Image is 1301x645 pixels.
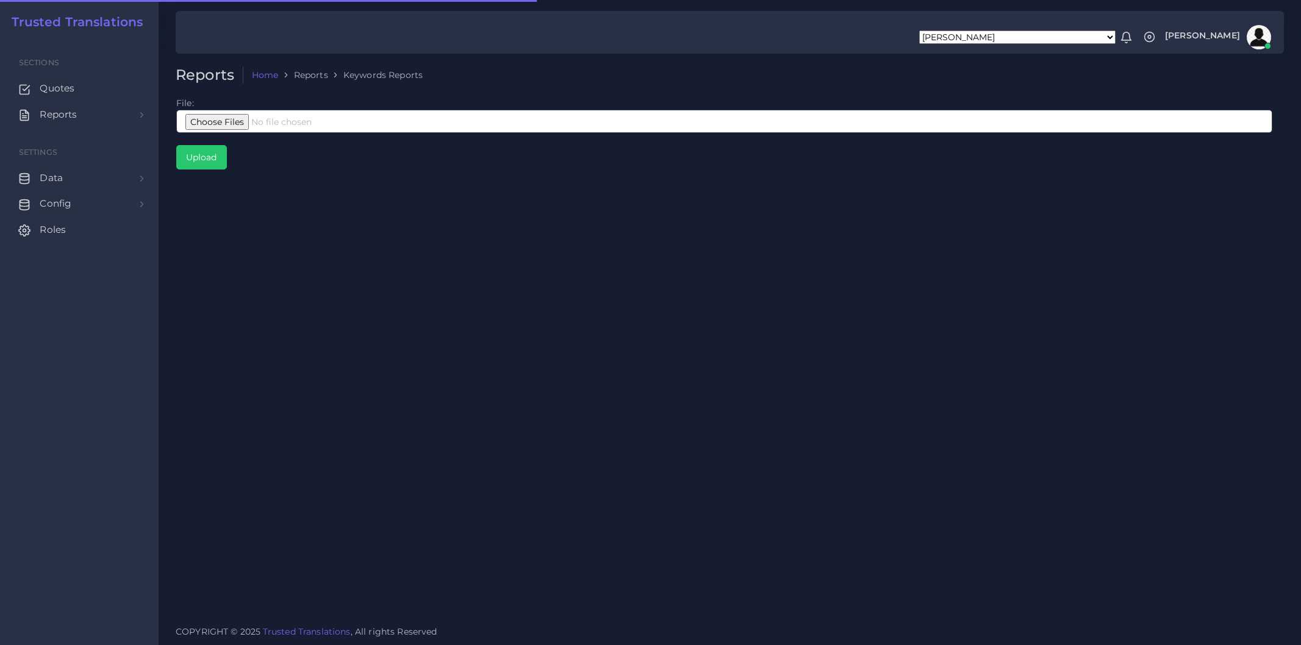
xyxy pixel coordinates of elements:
a: Trusted Translations [263,626,351,637]
a: Roles [9,217,149,243]
span: Settings [19,148,57,157]
span: , All rights Reserved [351,625,437,638]
a: Quotes [9,76,149,101]
li: Reports [279,69,328,81]
span: Sections [19,58,59,67]
a: Reports [9,102,149,127]
span: [PERSON_NAME] [1165,31,1240,40]
span: Roles [40,223,66,237]
span: Reports [40,108,77,121]
a: Data [9,165,149,191]
a: Trusted Translations [3,15,143,29]
input: Upload [177,146,226,169]
span: Config [40,197,71,210]
img: avatar [1247,25,1271,49]
a: Home [252,69,279,81]
span: Data [40,171,63,185]
a: Config [9,191,149,216]
span: Quotes [40,82,74,95]
li: Keywords Reports [328,69,423,81]
span: COPYRIGHT © 2025 [176,625,437,638]
td: File: [176,96,1273,169]
h2: Reports [176,66,243,84]
a: [PERSON_NAME]avatar [1159,25,1275,49]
